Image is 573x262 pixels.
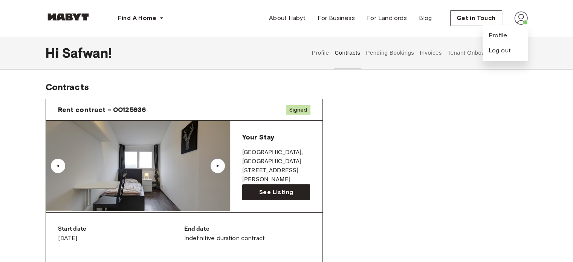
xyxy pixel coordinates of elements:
a: Profile [489,31,507,40]
img: Image of the room [46,121,230,211]
button: Invoices [419,36,443,69]
button: Find A Home [112,11,170,26]
span: See Listing [259,188,293,197]
button: Profile [311,36,330,69]
a: For Business [312,11,361,26]
span: Signed [286,105,310,115]
span: Hi [46,45,62,61]
button: Get in Touch [450,10,502,26]
button: Tenant Onboarding [446,36,499,69]
button: Pending Bookings [365,36,415,69]
a: See Listing [242,184,310,200]
a: About Habyt [263,11,312,26]
p: End date [184,225,310,234]
button: Log out [489,46,511,55]
span: For Business [318,14,355,23]
div: ▲ [214,164,222,168]
span: Find A Home [118,14,156,23]
div: ▲ [54,164,62,168]
span: Safwan ! [62,45,112,61]
div: [DATE] [58,225,184,243]
span: For Landlords [367,14,407,23]
div: Indefinitive duration contract [184,225,310,243]
button: Contracts [334,36,361,69]
img: Habyt [46,13,91,21]
p: [STREET_ADDRESS][PERSON_NAME] [242,166,310,184]
p: Start date [58,225,184,234]
a: Blog [413,11,438,26]
span: Get in Touch [457,14,496,23]
div: user profile tabs [309,36,527,69]
span: About Habyt [269,14,306,23]
span: Rent contract - 00125936 [58,105,146,114]
p: [GEOGRAPHIC_DATA] , [GEOGRAPHIC_DATA] [242,148,310,166]
span: Your Stay [242,133,274,141]
img: avatar [514,11,528,25]
a: For Landlords [361,11,413,26]
span: Blog [419,14,432,23]
span: Contracts [46,81,89,92]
